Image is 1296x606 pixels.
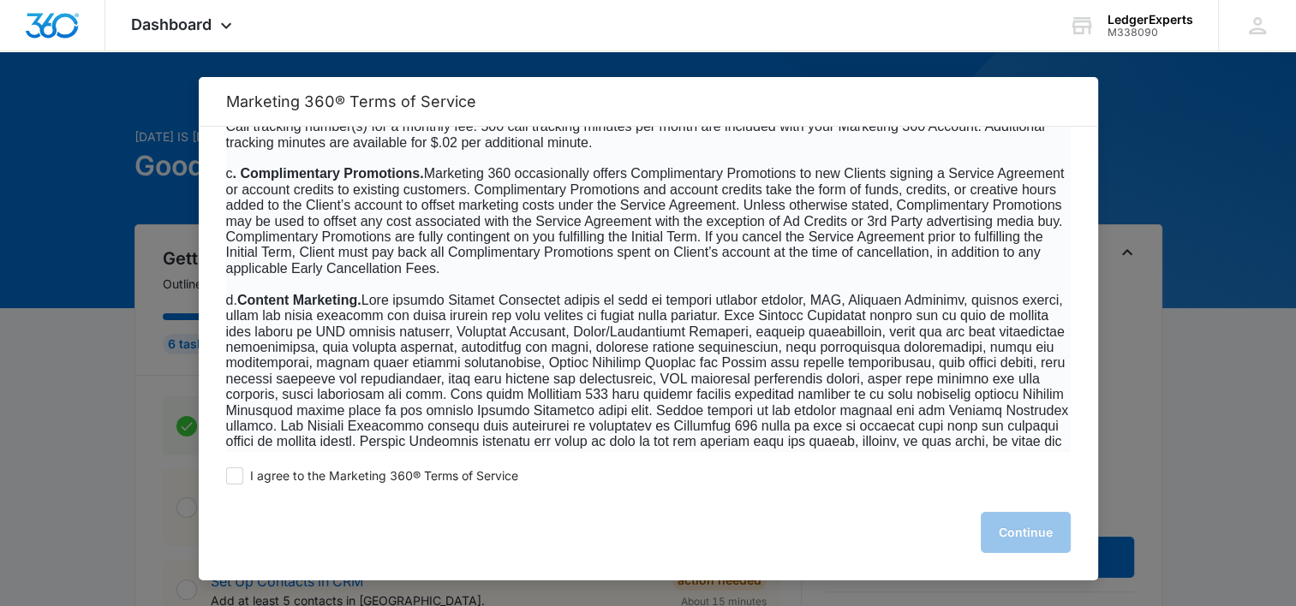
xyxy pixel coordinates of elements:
h2: Marketing 360® Terms of Service [226,92,1071,110]
span: Dashboard [131,15,212,33]
div: account id [1108,27,1193,39]
div: account name [1108,13,1193,27]
b: . Complimentary Promotions. [233,166,424,181]
span: c Marketing 360 occasionally offers Complimentary Promotions to new Clients signing a Service Agr... [226,166,1065,275]
button: Continue [981,512,1071,553]
span: I agree to the Marketing 360® Terms of Service [250,468,518,484]
span: b. If you choose to utilize the Call Tracking a/k/a My Click-to-Calls service, calls will be reco... [226,56,1070,150]
b: Content Marketing. [237,293,361,307]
